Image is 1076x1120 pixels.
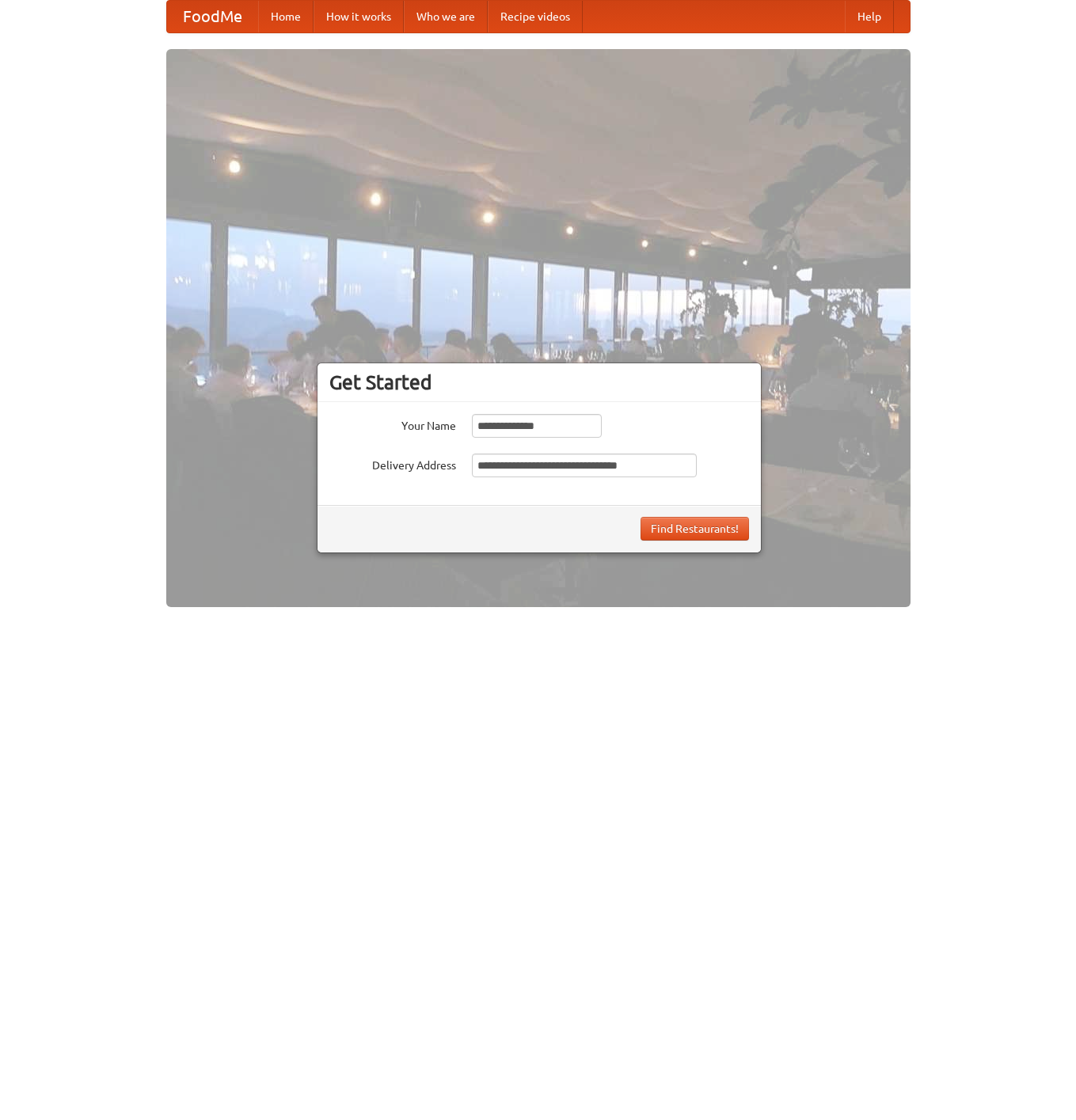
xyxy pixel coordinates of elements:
label: Delivery Address [329,454,456,473]
a: Help [845,1,894,32]
label: Your Name [329,414,456,434]
a: FoodMe [167,1,258,32]
a: Recipe videos [488,1,583,32]
a: How it works [314,1,404,32]
h3: Get Started [329,370,749,394]
a: Home [258,1,314,32]
a: Who we are [404,1,488,32]
button: Find Restaurants! [641,517,749,541]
